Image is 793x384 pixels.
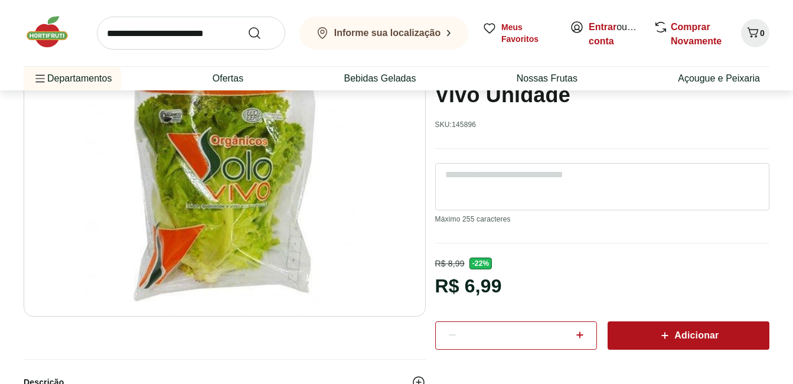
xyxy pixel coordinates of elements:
[344,71,416,86] a: Bebidas Geladas
[671,22,722,46] a: Comprar Novamente
[213,71,243,86] a: Ofertas
[469,258,492,269] span: - 22 %
[501,21,556,45] span: Meus Favoritos
[299,17,468,50] button: Informe sua localização
[589,22,616,32] a: Entrar
[97,17,285,50] input: search
[435,120,477,129] p: SKU: 145896
[33,64,112,93] span: Departamentos
[678,71,760,86] a: Açougue e Peixaria
[517,71,577,86] a: Nossas Frutas
[482,21,556,45] a: Meus Favoritos
[33,64,47,93] button: Menu
[24,35,426,317] img: Alface Crespa Orgânica Solo Vivo Unidade
[435,269,502,302] div: R$ 6,99
[658,328,719,343] span: Adicionar
[334,28,441,38] b: Informe sua localização
[24,14,83,50] img: Hortifruti
[608,321,769,350] button: Adicionar
[760,28,765,38] span: 0
[247,26,276,40] button: Submit Search
[589,20,641,48] span: ou
[435,258,465,269] p: R$ 8,99
[741,19,769,47] button: Carrinho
